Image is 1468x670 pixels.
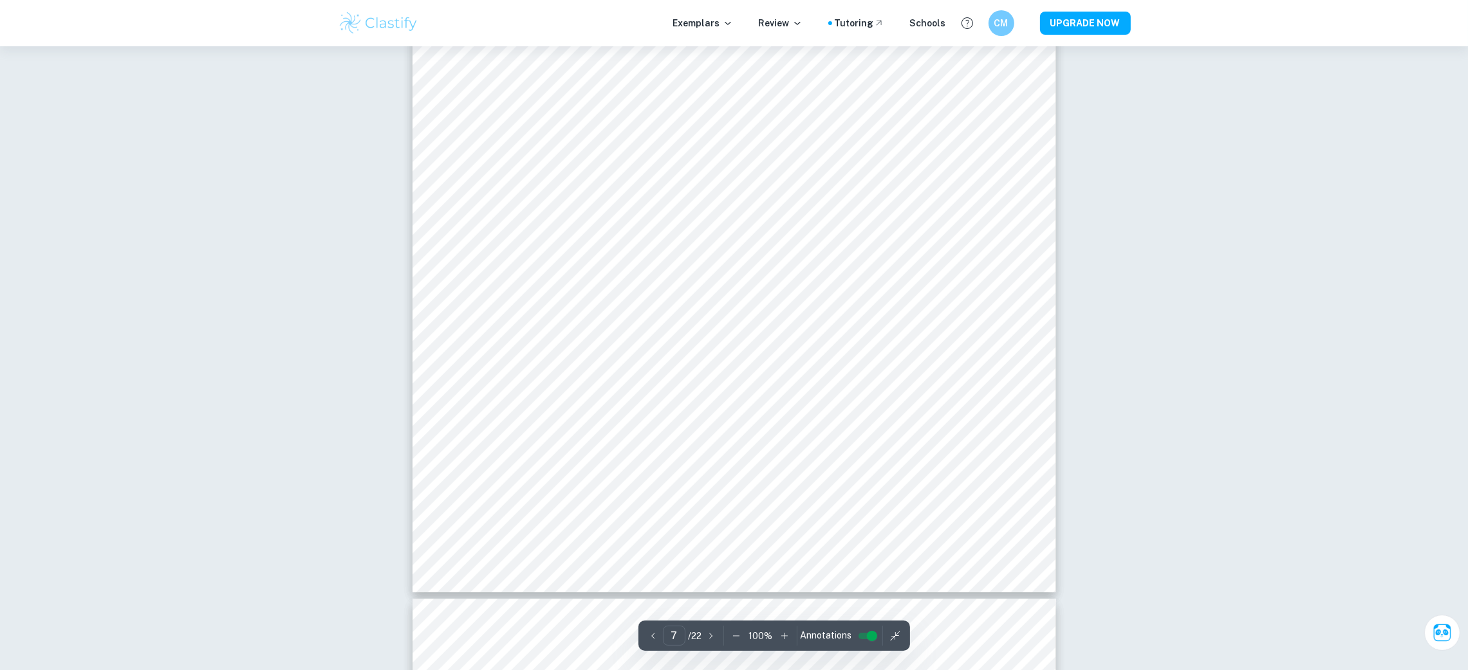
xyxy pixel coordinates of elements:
p: Review [759,16,803,30]
img: Clastify logo [338,10,420,36]
p: / 22 [688,629,701,643]
p: Exemplars [673,16,733,30]
a: Schools [910,16,946,30]
span: Annotations [800,629,851,642]
a: Tutoring [835,16,884,30]
button: CM [989,10,1014,36]
button: Help and Feedback [956,12,978,34]
button: UPGRADE NOW [1040,12,1131,35]
h6: CM [994,16,1008,30]
p: 100 % [748,629,772,643]
button: Ask Clai [1424,615,1460,651]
